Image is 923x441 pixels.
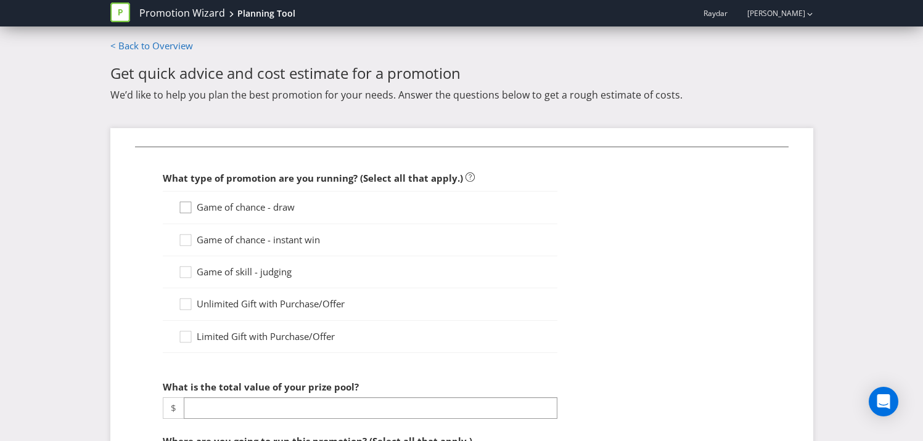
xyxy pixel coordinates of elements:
[163,172,463,184] span: What type of promotion are you running? (Select all that apply.)
[869,387,898,416] div: Open Intercom Messenger
[704,8,728,18] span: Raydar
[163,381,359,393] span: What is the total value of your prize pool?
[163,397,184,419] span: $
[197,233,320,246] span: Game of chance - instant win
[735,8,805,18] a: [PERSON_NAME]
[110,88,813,102] p: We’d like to help you plan the best promotion for your needs. Answer the questions below to get a...
[197,201,295,213] span: Game of chance - draw
[197,297,345,310] span: Unlimited Gift with Purchase/Offer
[139,6,225,20] a: Promotion Wizard
[197,330,335,342] span: Limited Gift with Purchase/Offer
[110,65,813,81] h2: Get quick advice and cost estimate for a promotion
[237,7,295,20] div: Planning Tool
[197,265,292,278] span: Game of skill - judging
[110,39,193,52] a: < Back to Overview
